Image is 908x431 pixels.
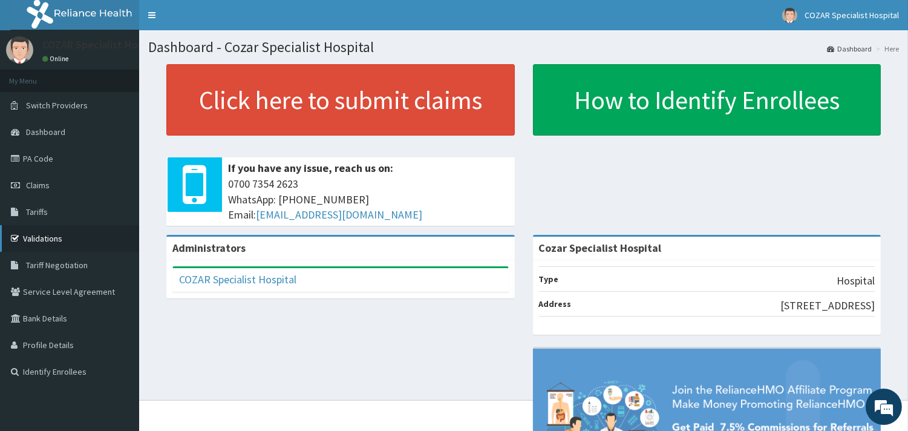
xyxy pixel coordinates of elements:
[539,298,572,309] b: Address
[228,161,393,175] b: If you have any issue, reach us on:
[148,39,899,55] h1: Dashboard - Cozar Specialist Hospital
[780,298,875,314] p: [STREET_ADDRESS]
[256,208,422,222] a: [EMAIL_ADDRESS][DOMAIN_NAME]
[42,54,71,63] a: Online
[166,64,515,136] a: Click here to submit claims
[172,241,246,255] b: Administrators
[837,273,875,289] p: Hospital
[827,44,872,54] a: Dashboard
[179,272,296,286] a: COZAR Specialist Hospital
[782,8,797,23] img: User Image
[26,100,88,111] span: Switch Providers
[873,44,899,54] li: Here
[805,10,899,21] span: COZAR Specialist Hospital
[42,39,165,50] p: COZAR Specialist Hospital
[26,180,50,191] span: Claims
[26,260,88,271] span: Tariff Negotiation
[26,206,48,217] span: Tariffs
[539,241,662,255] strong: Cozar Specialist Hospital
[6,36,33,64] img: User Image
[26,127,65,137] span: Dashboard
[228,176,509,223] span: 0700 7354 2623 WhatsApp: [PHONE_NUMBER] Email:
[533,64,881,136] a: How to Identify Enrollees
[539,274,559,285] b: Type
